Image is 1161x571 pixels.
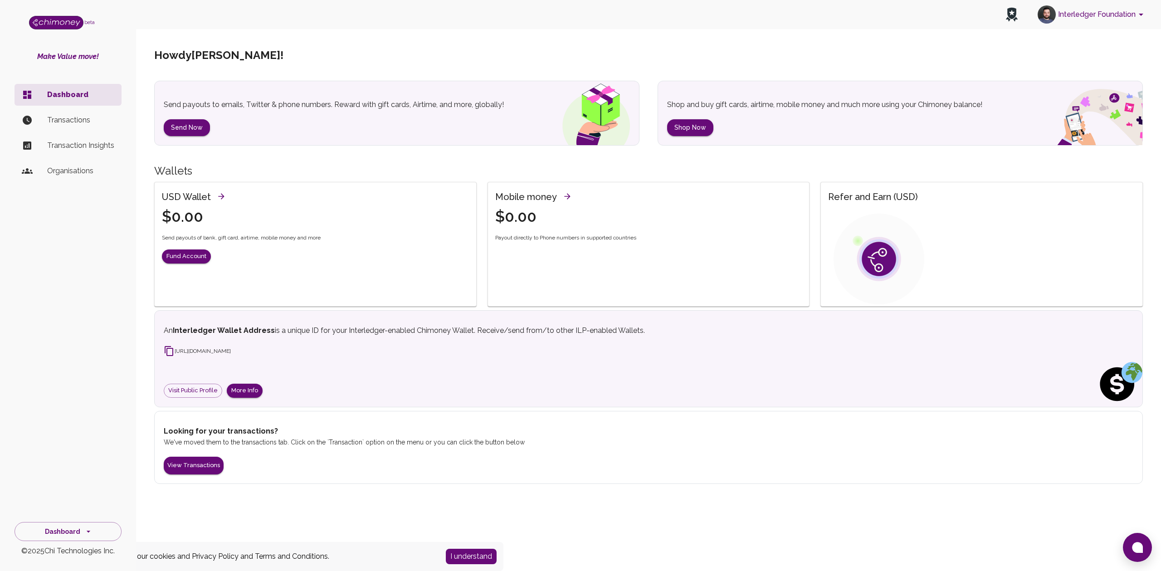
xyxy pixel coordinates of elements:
[15,522,122,542] button: Dashboard
[546,77,639,145] img: gift box
[173,326,275,335] strong: Interledger Wallet Address
[255,552,328,561] a: Terms and Conditions
[29,16,83,29] img: Logo
[162,190,211,204] h6: USD Wallet
[1034,3,1150,26] button: account of current user
[11,551,432,562] div: By using this site, you are agreeing to our cookies and and .
[164,427,278,435] strong: Looking for your transactions?
[47,115,114,126] p: Transactions
[192,552,239,561] a: Privacy Policy
[495,234,636,243] span: Payout directly to Phone numbers in supported countries
[47,140,114,151] p: Transaction Insights
[561,190,574,203] button: View all wallets and manage thresholds
[164,348,231,354] span: [URL][DOMAIN_NAME]
[667,119,713,136] button: Shop Now
[446,549,497,564] button: Accept cookies
[1097,361,1142,407] img: social spend
[1038,5,1056,24] img: avatar
[164,439,525,446] span: We've moved them to the transactions tab. Click on the `Transaction` option on the menu or you ca...
[47,89,114,100] p: Dashboard
[1034,79,1142,145] img: social spend
[215,190,228,203] button: View all wallets and manage thresholds
[84,20,95,25] span: beta
[667,99,1056,110] p: Shop and buy gift cards, airtime, mobile money and much more using your Chimoney balance!
[164,99,552,110] p: Send payouts to emails, Twitter & phone numbers. Reward with gift cards, Airtime, and more, globa...
[834,214,924,304] img: public
[1123,533,1152,562] button: Open chat window
[495,190,557,204] h6: Mobile money
[227,384,263,398] button: More Info
[162,249,211,264] button: Fund Account
[164,384,222,398] a: Visit Public Profile
[828,190,918,204] h6: Refer and Earn (USD)
[164,325,972,336] p: An is a unique ID for your Interledger-enabled Chimoney Wallet. Receive/send from/to other ILP-en...
[154,48,283,63] h5: Howdy [PERSON_NAME] !
[164,119,210,136] button: Send Now
[162,234,321,243] span: Send payouts of bank, gift card, airtime, mobile money and more
[47,166,114,176] p: Organisations
[164,457,224,474] button: View Transactions
[495,207,574,226] h4: $0.00
[162,207,228,226] h4: $0.00
[154,164,1143,178] h5: Wallets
